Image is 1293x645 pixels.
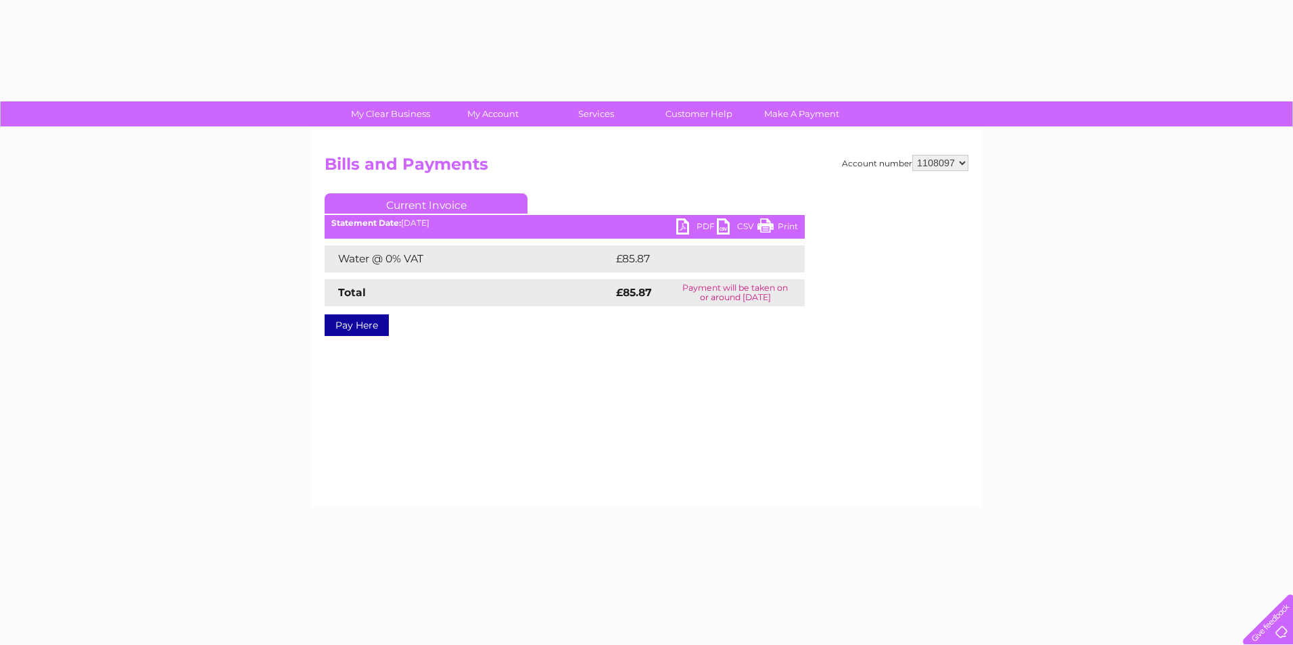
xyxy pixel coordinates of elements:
[331,218,401,228] b: Statement Date:
[746,101,857,126] a: Make A Payment
[842,155,968,171] div: Account number
[325,245,613,272] td: Water @ 0% VAT
[616,286,652,299] strong: £85.87
[325,218,805,228] div: [DATE]
[665,279,805,306] td: Payment will be taken on or around [DATE]
[643,101,755,126] a: Customer Help
[438,101,549,126] a: My Account
[335,101,446,126] a: My Clear Business
[757,218,798,238] a: Print
[613,245,777,272] td: £85.87
[325,193,527,214] a: Current Invoice
[338,286,366,299] strong: Total
[717,218,757,238] a: CSV
[540,101,652,126] a: Services
[325,155,968,181] h2: Bills and Payments
[676,218,717,238] a: PDF
[325,314,389,336] a: Pay Here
